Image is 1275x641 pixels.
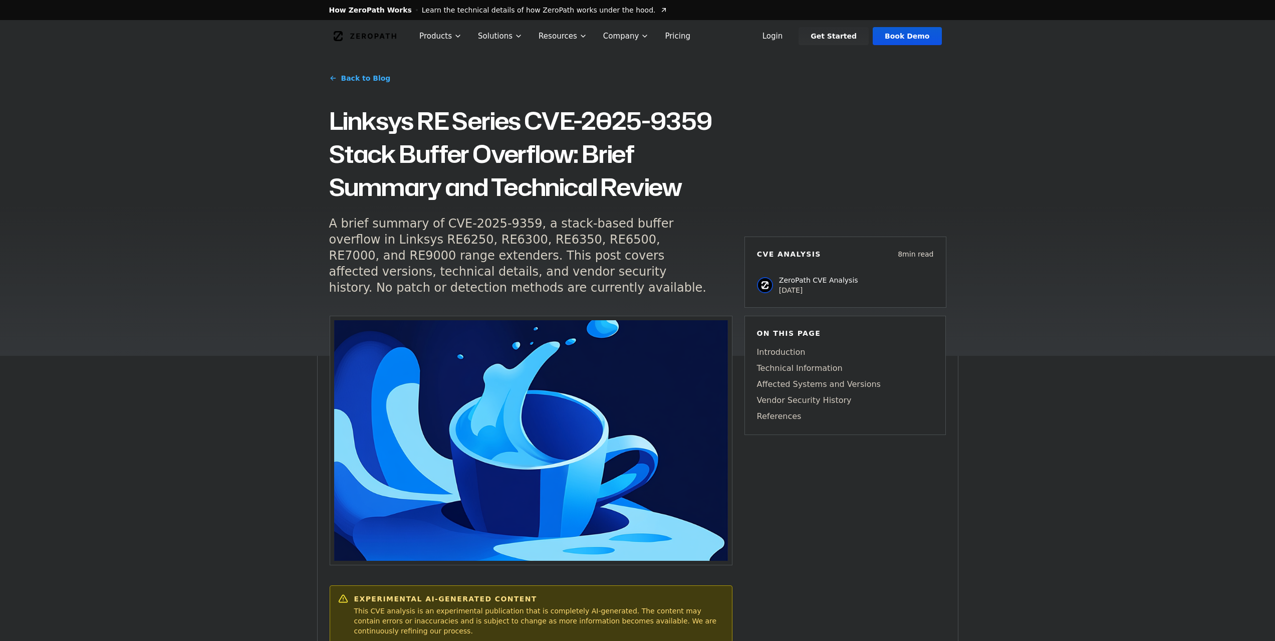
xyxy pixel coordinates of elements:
a: Back to Blog [329,64,391,92]
a: Get Started [799,27,869,45]
a: Introduction [757,346,933,358]
p: 8 min read [898,249,933,259]
button: Products [411,20,470,52]
p: This CVE analysis is an experimental publication that is completely AI-generated. The content may... [354,606,724,636]
p: ZeroPath CVE Analysis [779,275,858,285]
a: Book Demo [873,27,941,45]
img: ZeroPath CVE Analysis [757,277,773,293]
img: Linksys RE Series CVE-2025-9359 Stack Buffer Overflow: Brief Summary and Technical Review [334,320,728,561]
button: Solutions [470,20,531,52]
nav: Global [317,20,958,52]
h1: Linksys RE Series CVE-2025-9359 Stack Buffer Overflow: Brief Summary and Technical Review [329,104,732,203]
a: Vendor Security History [757,394,933,406]
h6: Experimental AI-Generated Content [354,594,724,604]
a: References [757,410,933,422]
h6: CVE Analysis [757,249,821,259]
button: Company [595,20,657,52]
a: Pricing [657,20,698,52]
span: Learn the technical details of how ZeroPath works under the hood. [422,5,656,15]
h5: A brief summary of CVE-2025-9359, a stack-based buffer overflow in Linksys RE6250, RE6300, RE6350... [329,216,714,296]
h6: On this page [757,328,933,338]
span: How ZeroPath Works [329,5,412,15]
button: Resources [531,20,595,52]
a: Technical Information [757,362,933,374]
p: [DATE] [779,285,858,295]
a: Login [750,27,795,45]
a: Affected Systems and Versions [757,378,933,390]
a: How ZeroPath WorksLearn the technical details of how ZeroPath works under the hood. [329,5,668,15]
